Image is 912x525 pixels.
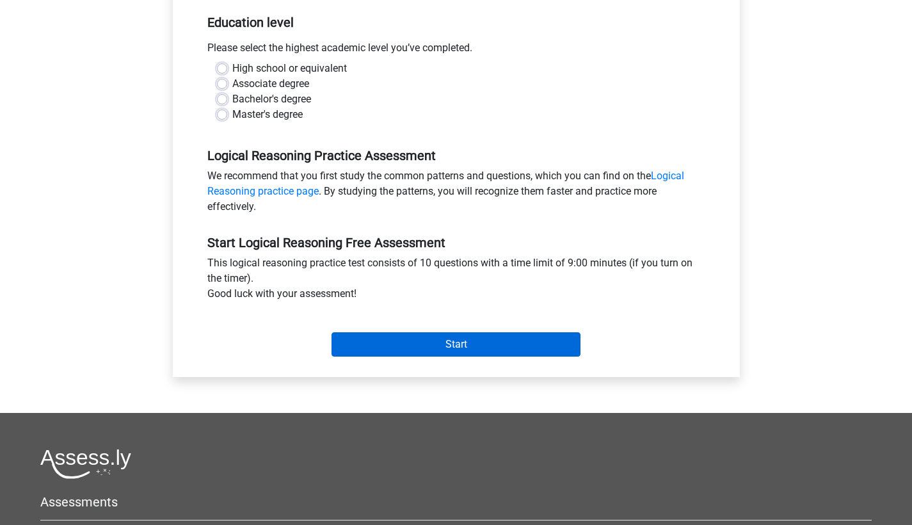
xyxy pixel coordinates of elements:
label: Bachelor's degree [232,92,311,107]
input: Start [332,332,580,357]
label: High school or equivalent [232,61,347,76]
h5: Start Logical Reasoning Free Assessment [207,235,705,250]
h5: Logical Reasoning Practice Assessment [207,148,705,163]
img: Assessly logo [40,449,131,479]
div: Please select the highest academic level you’ve completed. [198,40,715,61]
label: Master's degree [232,107,303,122]
div: We recommend that you first study the common patterns and questions, which you can find on the . ... [198,168,715,220]
div: This logical reasoning practice test consists of 10 questions with a time limit of 9:00 minutes (... [198,255,715,307]
label: Associate degree [232,76,309,92]
h5: Education level [207,10,705,35]
h5: Assessments [40,494,872,510]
